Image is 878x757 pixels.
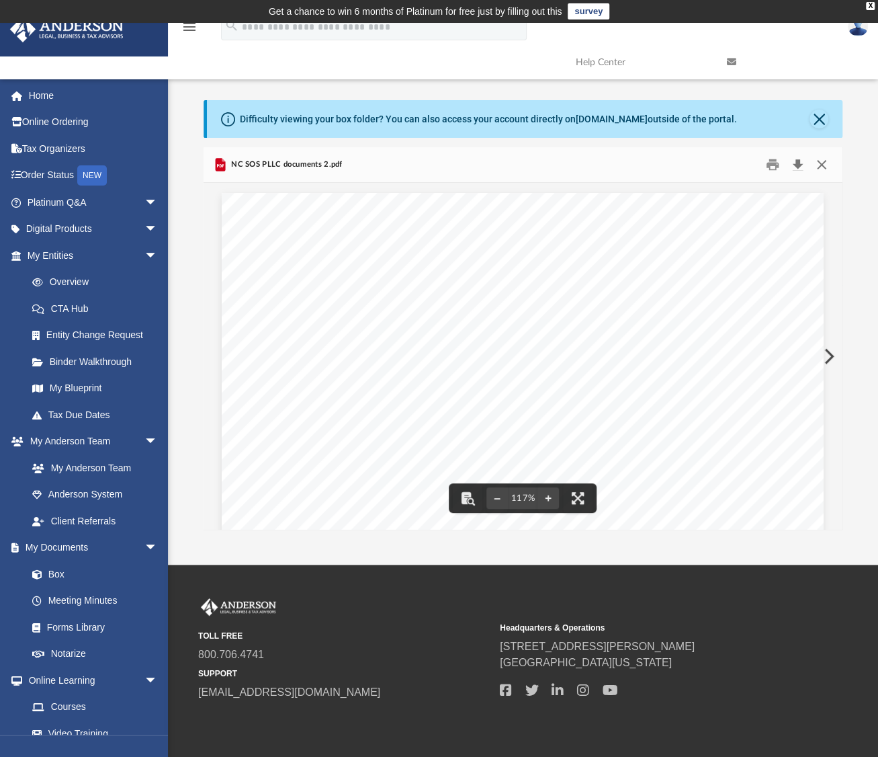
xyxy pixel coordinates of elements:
a: Digital Productsarrow_drop_down [9,216,178,243]
div: close [866,2,875,10]
a: My Anderson Team [19,454,165,481]
a: [STREET_ADDRESS][PERSON_NAME] [500,641,695,652]
a: [DOMAIN_NAME] [576,114,648,124]
div: Get a chance to win 6 months of Platinum for free just by filling out this [269,3,562,19]
small: TOLL FREE [198,630,490,642]
a: Help Center [566,36,717,89]
a: survey [568,3,609,19]
span: arrow_drop_down [144,428,171,456]
button: Zoom in [537,483,559,513]
div: Preview [204,147,842,530]
a: Platinum Q&Aarrow_drop_down [9,189,178,216]
a: Order StatusNEW [9,162,178,190]
a: Notarize [19,641,171,668]
a: My Entitiesarrow_drop_down [9,242,178,269]
a: [EMAIL_ADDRESS][DOMAIN_NAME] [198,686,380,698]
a: My Blueprint [19,375,171,402]
a: Tax Organizers [9,135,178,162]
a: Box [19,561,165,588]
a: Entity Change Request [19,322,178,349]
a: My Documentsarrow_drop_down [9,534,171,561]
button: Zoom out [486,483,508,513]
a: Overview [19,269,178,296]
a: Online Learningarrow_drop_down [9,667,171,694]
button: Next File [813,337,842,375]
img: Anderson Advisors Platinum Portal [6,16,128,42]
img: User Pic [848,17,868,36]
span: arrow_drop_down [144,242,171,270]
button: Toggle findbar [453,483,482,513]
a: Online Ordering [9,109,178,136]
a: Client Referrals [19,508,171,534]
div: Difficulty viewing your box folder? You can also access your account directly on outside of the p... [240,112,737,126]
div: Document Viewer [204,183,842,530]
a: My Anderson Teamarrow_drop_down [9,428,171,455]
div: Current zoom level [508,494,537,503]
a: Binder Walkthrough [19,348,178,375]
button: Print [759,155,786,175]
a: Forms Library [19,614,165,641]
span: NC SOS PLLC documents 2.pdf [228,159,342,171]
i: menu [181,19,197,35]
button: Download [785,155,809,175]
button: Close [809,155,834,175]
a: Courses [19,694,171,721]
i: search [224,18,239,33]
span: arrow_drop_down [144,667,171,694]
button: Close [809,110,828,128]
a: Meeting Minutes [19,588,171,614]
a: Anderson System [19,481,171,508]
small: Headquarters & Operations [500,622,792,634]
span: arrow_drop_down [144,216,171,243]
a: Video Training [19,720,165,747]
div: NEW [77,165,107,186]
img: Anderson Advisors Platinum Portal [198,598,279,616]
a: CTA Hub [19,295,178,322]
a: menu [181,26,197,35]
a: 800.706.4741 [198,649,264,660]
small: SUPPORT [198,668,490,680]
span: arrow_drop_down [144,189,171,216]
a: Home [9,82,178,109]
button: Enter fullscreen [563,483,592,513]
div: File preview [204,183,842,530]
a: [GEOGRAPHIC_DATA][US_STATE] [500,657,672,668]
span: arrow_drop_down [144,534,171,562]
a: Tax Due Dates [19,401,178,428]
